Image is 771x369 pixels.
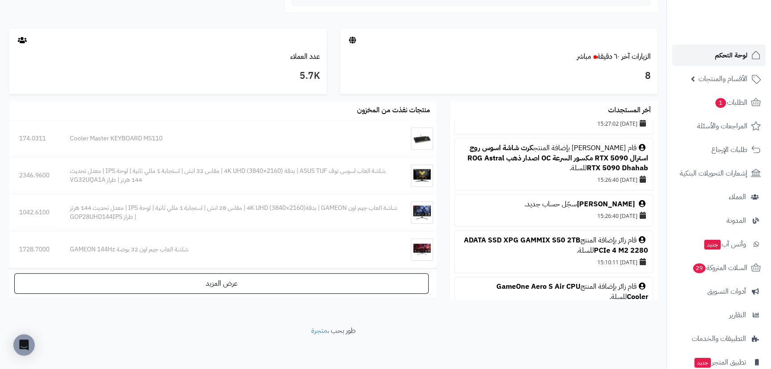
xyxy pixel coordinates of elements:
[694,358,711,368] span: جديد
[672,163,766,184] a: إشعارات التحويلات البنكية
[672,328,766,349] a: التطبيقات والخدمات
[347,69,651,84] h3: 8
[672,210,766,231] a: المدونة
[459,143,648,174] div: قام [PERSON_NAME] بإضافة المنتج للسلة.
[672,115,766,137] a: المراجعات والأسئلة
[290,51,320,62] a: عدد العملاء
[680,167,747,180] span: إشعارات التحويلات البنكية
[411,238,433,261] img: شاشة العاب جيم اون 32 بوصة GAMEON 144Hz
[459,173,648,186] div: [DATE] 15:26:40
[70,167,397,184] div: شاشة العاب اسوس توف ASUS TUF | بدقة 4K UHD (3840×2160) | مقاس 32 انش | استجابة 1 مللي ثانية | لوح...
[698,73,747,85] span: الأقسام والمنتجات
[16,69,320,84] h3: 5.7K
[459,282,648,302] div: قام زائر بإضافة المنتج للسلة.
[13,334,35,356] div: Open Intercom Messenger
[707,285,746,298] span: أدوات التسويق
[357,107,430,115] h3: منتجات نفذت من المخزون
[496,281,648,302] a: GameOne Aero S Air CPU Cooler
[70,204,397,221] div: شاشة العاب جيم اون GAMEON | بدقة4K UHD (3840×2160) | مقاس 28 انش | استجابة 1 مللي ثانية | لوحة IP...
[726,214,746,227] span: المدونة
[694,356,746,369] span: تطبيق المتجر
[19,134,49,143] div: 174.0311
[577,51,651,62] a: الزيارات آخر ٦٠ دقيقةمباشر
[459,256,648,268] div: [DATE] 15:10:11
[672,304,766,326] a: التقارير
[411,164,433,187] img: شاشة العاب اسوس توف ASUS TUF | بدقة 4K UHD (3840×2160) | مقاس 32 انش | استجابة 1 مللي ثانية | لوح...
[459,199,648,209] div: سجّل حساب جديد.
[577,51,591,62] small: مباشر
[672,139,766,160] a: طلبات الإرجاع
[19,245,49,254] div: 1728.7000
[459,117,648,130] div: [DATE] 15:27:02
[715,98,726,108] span: 1
[70,245,397,254] div: شاشة العاب جيم اون 32 بوصة GAMEON 144Hz
[467,143,648,174] a: كرت شاشة اسوس روج استرال RTX 5090 مكسور السرعة OC اصدار ذهب ROG Astral RTX 5090 Dhahab
[692,332,746,345] span: التطبيقات والخدمات
[715,49,747,61] span: لوحة التحكم
[729,191,746,203] span: العملاء
[693,263,706,273] span: 29
[19,171,49,180] div: 2346.9600
[672,186,766,208] a: العملاء
[70,134,397,143] div: Cooler Master KEYBOARD MS110
[577,199,635,209] a: [PERSON_NAME]
[672,281,766,302] a: أدوات التسويق
[672,92,766,113] a: الطلبات1
[14,273,429,294] a: عرض المزيد
[459,235,648,256] div: قام زائر بإضافة المنتج للسلة.
[672,234,766,255] a: وآتس آبجديد
[729,309,746,321] span: التقارير
[711,143,747,156] span: طلبات الإرجاع
[411,127,433,150] img: Cooler Master KEYBOARD MS110
[672,45,766,66] a: لوحة التحكم
[692,262,747,274] span: السلات المتروكة
[704,240,721,250] span: جديد
[710,25,763,44] img: logo-2.png
[19,208,49,217] div: 1042.6100
[464,235,648,256] a: ADATA SSD XPG GAMMIX S50 2TB PCIe 4 M2 2280
[672,257,766,279] a: السلات المتروكة29
[703,238,746,250] span: وآتس آب
[608,107,651,115] h3: آخر المستجدات
[714,96,747,109] span: الطلبات
[411,201,433,224] img: شاشة العاب جيم اون GAMEON | بدقة4K UHD (3840×2160) | مقاس 28 انش | استجابة 1 مللي ثانية | لوحة IP...
[697,120,747,132] span: المراجعات والأسئلة
[311,325,327,336] a: متجرة
[459,209,648,222] div: [DATE] 15:26:40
